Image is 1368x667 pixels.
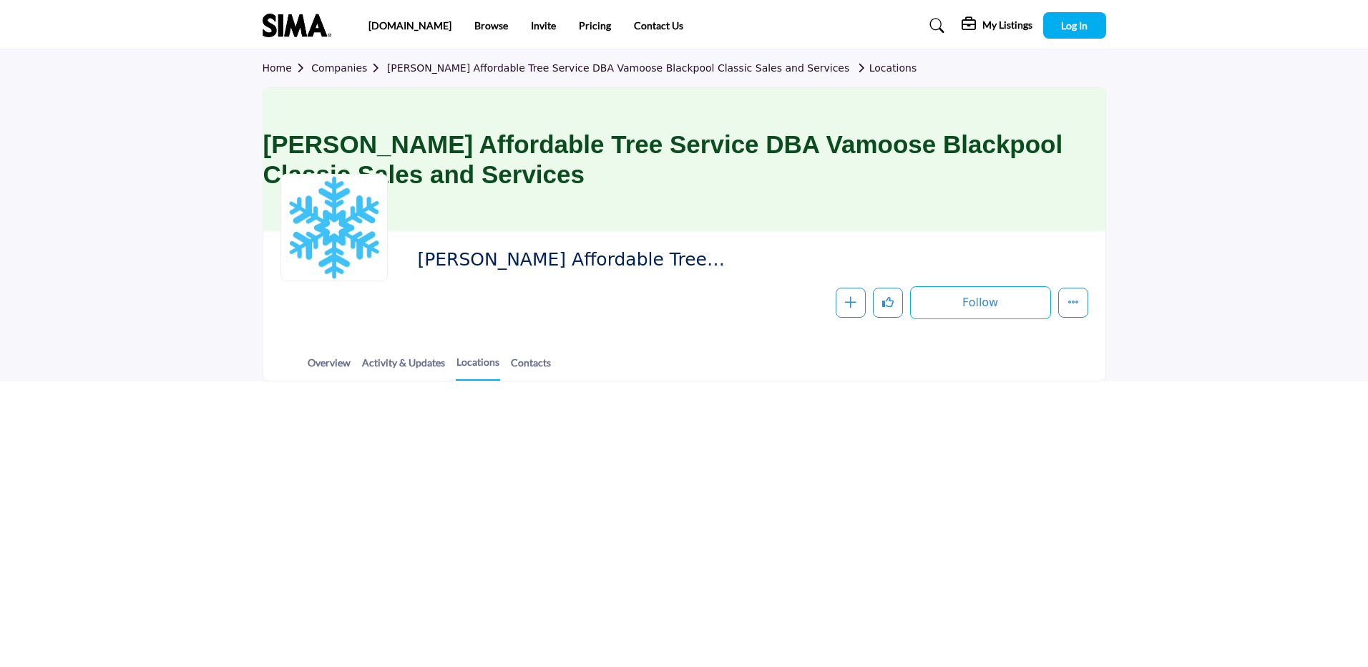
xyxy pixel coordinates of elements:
a: Locations [456,354,500,381]
a: Companies [311,62,387,74]
div: My Listings [962,17,1032,34]
a: Search [916,14,954,37]
button: Follow [910,286,1051,319]
a: Activity & Updates [361,355,446,380]
a: Invite [531,19,556,31]
a: Pricing [579,19,611,31]
button: Log In [1043,12,1106,39]
h5: My Listings [982,19,1032,31]
a: Locations [853,62,917,74]
button: Like [873,288,903,318]
h1: [PERSON_NAME] Affordable Tree Service DBA Vamoose Blackpool Classic Sales and Services [263,88,1105,231]
a: Browse [474,19,508,31]
a: [PERSON_NAME] Affordable Tree Service DBA Vamoose Blackpool Classic Sales and Services [387,62,849,74]
img: site Logo [263,14,338,37]
a: Contacts [510,355,552,380]
a: Contact Us [634,19,683,31]
span: Log In [1061,19,1088,31]
button: More details [1058,288,1088,318]
a: [DOMAIN_NAME] [368,19,451,31]
a: Overview [307,355,351,380]
a: Home [263,62,312,74]
span: Hendel's Affordable Tree Service DBA Vamoose Blackpool Classic Sales and Services [417,248,740,272]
